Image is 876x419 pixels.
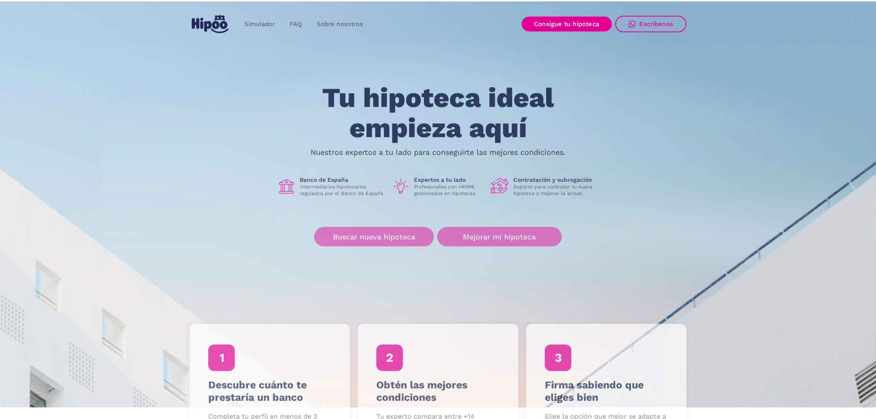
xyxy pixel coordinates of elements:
p: Intermediarios hipotecarios regulados por el Banco de España [300,183,385,197]
a: Consigue tu hipoteca [522,17,612,31]
p: Soporte para contratar tu nueva hipoteca o mejorar la actual [513,183,599,197]
h1: Contratación y subrogación [513,176,599,183]
a: Buscar nueva hipoteca [314,227,434,247]
h4: Obtén las mejores condiciones [376,379,500,404]
a: Simulador [237,16,282,32]
h1: Banco de España [300,176,385,183]
h4: Descubre cuánto te prestaría un banco [208,379,332,404]
a: home [190,12,230,36]
p: Profesionales con +40M€ gestionados en hipotecas [414,183,484,197]
h1: Expertos a tu lado [414,176,484,183]
h4: Firma sabiendo que eliges bien [545,379,668,404]
a: Sobre nosotros [309,16,371,32]
p: Nuestros expertos a tu lado para conseguirte las mejores condiciones. [310,149,566,156]
div: Escríbenos [639,20,673,28]
h1: Tu hipoteca ideal empieza aquí [281,83,595,143]
a: Escríbenos [615,16,686,32]
a: Mejorar mi hipoteca [437,227,562,247]
a: FAQ [282,16,309,32]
